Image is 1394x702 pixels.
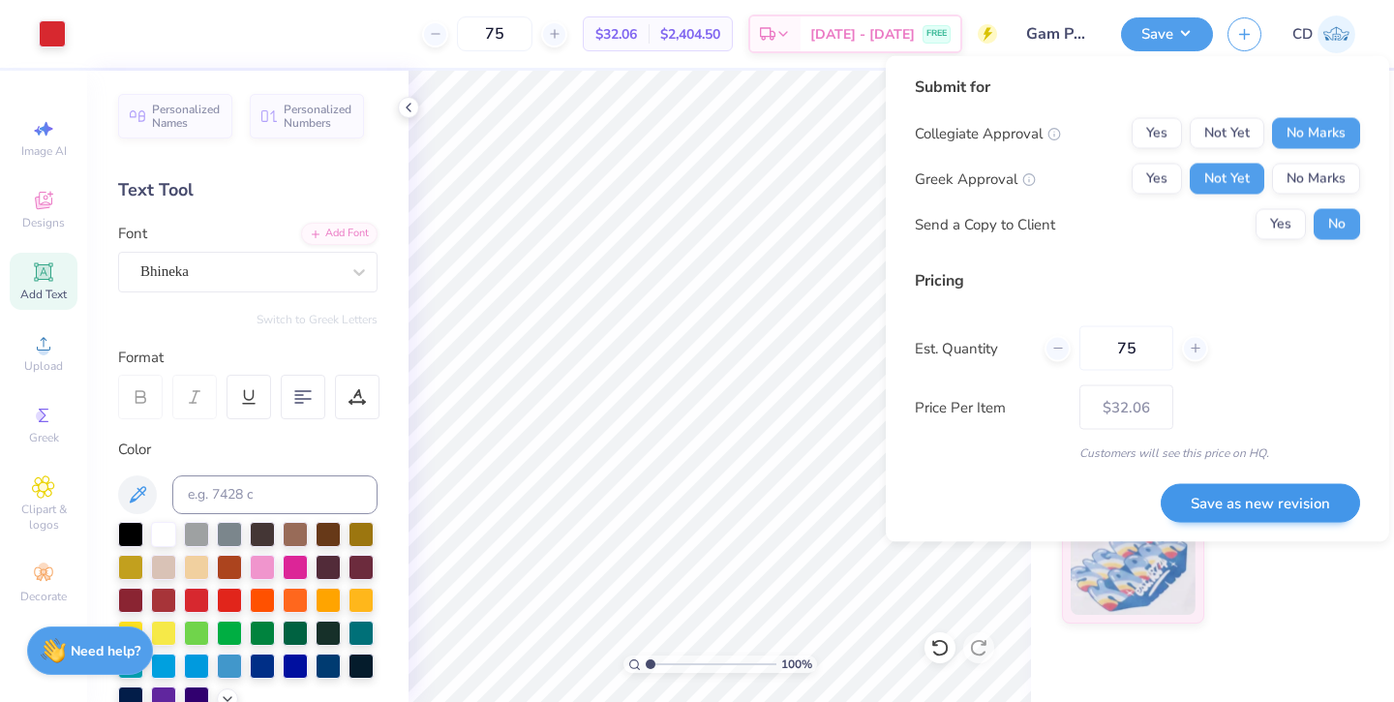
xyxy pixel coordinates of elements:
input: e.g. 7428 c [172,475,378,514]
button: Yes [1132,118,1182,149]
button: Not Yet [1190,118,1264,149]
strong: Need help? [71,642,140,660]
div: Collegiate Approval [915,122,1061,144]
span: CD [1292,23,1313,46]
span: Personalized Names [152,103,221,130]
span: [DATE] - [DATE] [810,24,915,45]
label: Font [118,223,147,245]
a: CD [1292,15,1355,53]
span: Greek [29,430,59,445]
div: Greek Approval [915,168,1036,190]
div: Format [118,347,379,369]
span: Designs [22,215,65,230]
span: $2,404.50 [660,24,720,45]
div: Text Tool [118,177,378,203]
span: Clipart & logos [10,502,77,533]
span: Personalized Numbers [284,103,352,130]
span: 100 % [781,656,812,673]
div: Send a Copy to Client [915,213,1055,235]
label: Est. Quantity [915,337,1030,359]
button: No [1314,209,1360,240]
span: Image AI [21,143,67,159]
button: Yes [1256,209,1306,240]
label: Price Per Item [915,396,1065,418]
span: FREE [926,27,947,41]
span: $32.06 [595,24,637,45]
button: No Marks [1272,164,1360,195]
img: Standard [1071,518,1196,615]
input: Untitled Design [1012,15,1106,53]
div: Submit for [915,76,1360,99]
img: Cate Duffer [1318,15,1355,53]
div: Customers will see this price on HQ. [915,444,1360,462]
span: Decorate [20,589,67,604]
button: Save as new revision [1161,483,1360,523]
button: No Marks [1272,118,1360,149]
button: Switch to Greek Letters [257,312,378,327]
span: Upload [24,358,63,374]
input: – – [457,16,532,51]
button: Not Yet [1190,164,1264,195]
div: Color [118,439,378,461]
button: Save [1121,17,1213,51]
div: Pricing [915,269,1360,292]
input: – – [1079,326,1173,371]
div: Add Font [301,223,378,245]
button: Yes [1132,164,1182,195]
span: Add Text [20,287,67,302]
